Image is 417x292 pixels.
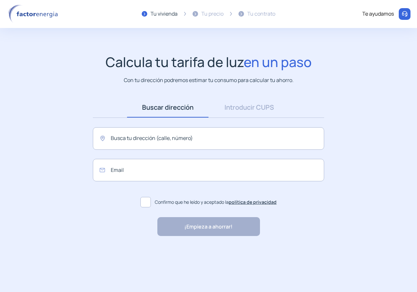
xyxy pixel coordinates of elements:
[229,199,277,205] a: política de privacidad
[201,10,223,18] div: Tu precio
[401,11,408,17] img: llamar
[208,97,290,118] a: Introducir CUPS
[7,5,62,23] img: logo factor
[106,54,312,70] h1: Calcula tu tarifa de luz
[247,10,275,18] div: Tu contrato
[127,97,208,118] a: Buscar dirección
[244,53,312,71] span: en un paso
[151,10,178,18] div: Tu vivienda
[362,10,394,18] div: Te ayudamos
[124,76,294,84] p: Con tu dirección podremos estimar tu consumo para calcular tu ahorro.
[155,199,277,206] span: Confirmo que he leído y aceptado la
